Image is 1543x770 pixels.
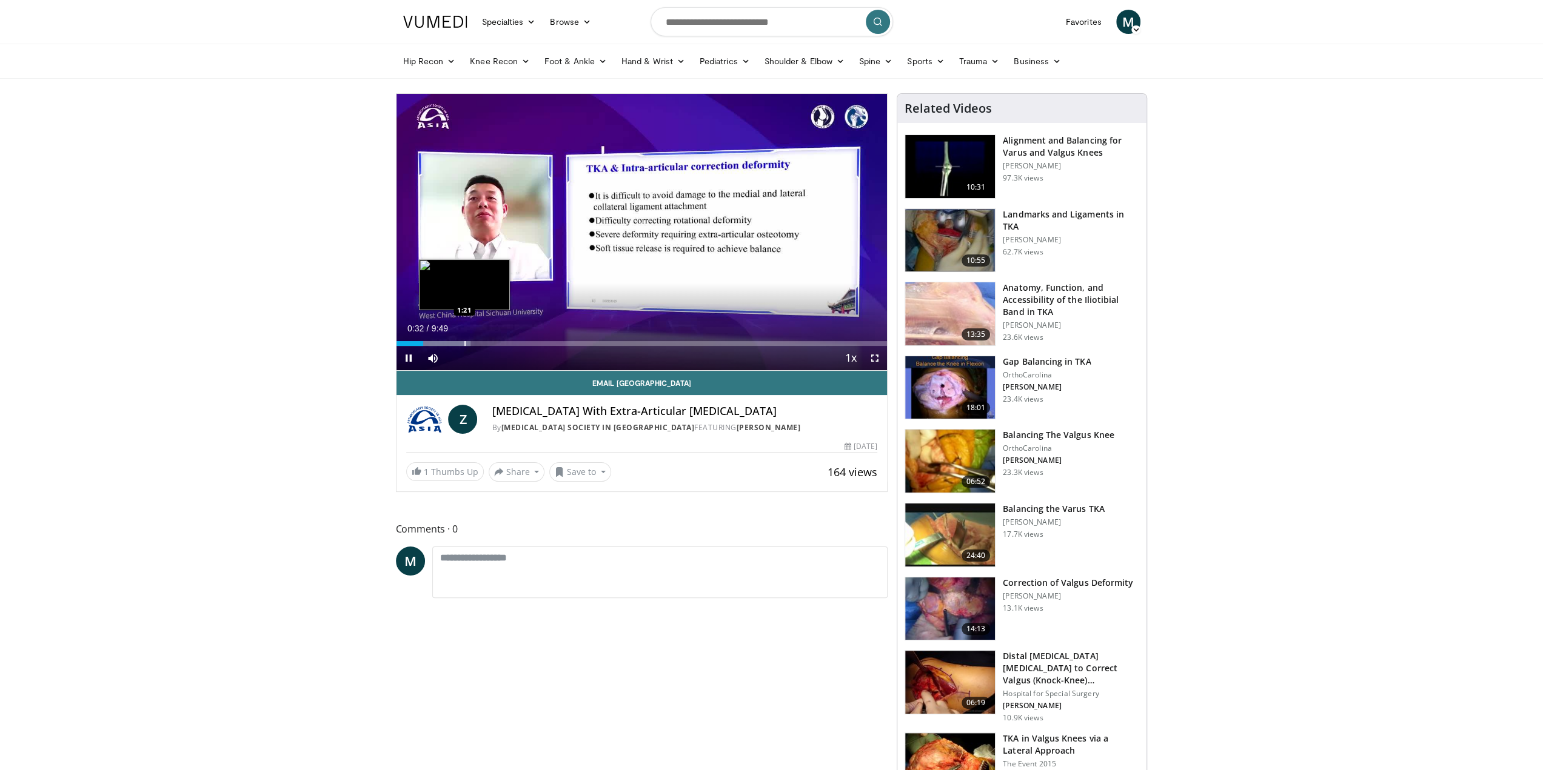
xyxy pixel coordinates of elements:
[905,134,1139,199] a: 10:31 Alignment and Balancing for Varus and Valgus Knees [PERSON_NAME] 97.3K views
[905,577,995,640] img: 130039_0001_1.png.150x105_q85_crop-smart_upscale.jpg
[424,466,429,477] span: 1
[1006,49,1068,73] a: Business
[962,623,991,635] span: 14:13
[1003,759,1139,769] p: The Event 2015
[863,346,887,370] button: Fullscreen
[489,462,545,482] button: Share
[962,549,991,562] span: 24:40
[463,49,537,73] a: Knee Recon
[905,650,1139,723] a: 06:19 Distal [MEDICAL_DATA] [MEDICAL_DATA] to Correct Valgus (Knock-Knee) [MEDICAL_DATA] Hospital...
[905,101,992,116] h4: Related Videos
[406,405,444,434] img: Arthroplasty Society in Asia
[905,135,995,198] img: 38523_0000_3.png.150x105_q85_crop-smart_upscale.jpg
[1003,173,1043,183] p: 97.3K views
[905,208,1139,273] a: 10:55 Landmarks and Ligaments in TKA [PERSON_NAME] 62.7K views
[905,429,1139,493] a: 06:52 Balancing The Valgus Knee OrthoCarolina [PERSON_NAME] 23.3K views
[905,430,995,493] img: 275545_0002_1.png.150x105_q85_crop-smart_upscale.jpg
[905,356,995,419] img: 243629_0004_1.png.150x105_q85_crop-smart_upscale.jpg
[406,462,484,481] a: 1 Thumbs Up
[828,465,877,479] span: 164 views
[407,324,424,333] span: 0:32
[1003,356,1091,368] h3: Gap Balancing in TKA
[1003,468,1043,477] p: 23.3K views
[905,577,1139,641] a: 14:13 Correction of Valgus Deformity [PERSON_NAME] 13.1K views
[905,503,1139,567] a: 24:40 Balancing the Varus TKA [PERSON_NAME] 17.7K views
[396,521,888,537] span: Comments 0
[1003,456,1114,465] p: [PERSON_NAME]
[1003,208,1139,233] h3: Landmarks and Ligaments in TKA
[1003,247,1043,257] p: 62.7K views
[845,441,877,452] div: [DATE]
[537,49,614,73] a: Foot & Ankle
[736,422,800,433] a: [PERSON_NAME]
[852,49,900,73] a: Spine
[962,476,991,488] span: 06:52
[1003,394,1043,404] p: 23.4K views
[962,402,991,414] span: 18:01
[905,282,1139,346] a: 13:35 Anatomy, Function, and Accessibility of the Iliotibial Band in TKA [PERSON_NAME] 23.6K views
[492,422,877,433] div: By FEATURING
[1003,443,1114,453] p: OrthoCarolina
[1003,429,1114,441] h3: Balancing The Valgus Knee
[1003,161,1139,171] p: [PERSON_NAME]
[962,697,991,709] span: 06:19
[501,422,694,433] a: [MEDICAL_DATA] Society in [GEOGRAPHIC_DATA]
[838,346,863,370] button: Playback Rate
[549,462,611,482] button: Save to
[905,209,995,272] img: 88434a0e-b753-4bdd-ac08-0695542386d5.150x105_q85_crop-smart_upscale.jpg
[905,282,995,345] img: 38616_0000_3.png.150x105_q85_crop-smart_upscale.jpg
[1003,732,1139,757] h3: TKA in Valgus Knees via a Lateral Approach
[1059,10,1109,34] a: Favorites
[900,49,952,73] a: Sports
[1003,382,1091,392] p: [PERSON_NAME]
[651,7,893,36] input: Search topics, interventions
[1003,591,1133,601] p: [PERSON_NAME]
[397,346,421,370] button: Pause
[543,10,598,34] a: Browse
[905,503,995,566] img: den_1.png.150x105_q85_crop-smart_upscale.jpg
[403,16,467,28] img: VuMedi Logo
[396,49,463,73] a: Hip Recon
[421,346,445,370] button: Mute
[614,49,692,73] a: Hand & Wrist
[757,49,852,73] a: Shoulder & Elbow
[397,94,888,371] video-js: Video Player
[1003,320,1139,330] p: [PERSON_NAME]
[396,546,425,576] a: M
[905,356,1139,420] a: 18:01 Gap Balancing in TKA OrthoCarolina [PERSON_NAME] 23.4K views
[962,181,991,193] span: 10:31
[952,49,1007,73] a: Trauma
[1003,282,1139,318] h3: Anatomy, Function, and Accessibility of the Iliotibial Band in TKA
[1003,529,1043,539] p: 17.7K views
[1003,689,1139,699] p: Hospital for Special Surgery
[905,651,995,714] img: 792110d2-4bfb-488c-b125-1d445b1bd757.150x105_q85_crop-smart_upscale.jpg
[475,10,543,34] a: Specialties
[1003,517,1104,527] p: [PERSON_NAME]
[962,254,991,267] span: 10:55
[692,49,757,73] a: Pediatrics
[1003,503,1104,515] h3: Balancing the Varus TKA
[1003,370,1091,380] p: OrthoCarolina
[1003,134,1139,159] h3: Alignment and Balancing for Varus and Valgus Knees
[397,341,888,346] div: Progress Bar
[1003,650,1139,686] h3: Distal [MEDICAL_DATA] [MEDICAL_DATA] to Correct Valgus (Knock-Knee) [MEDICAL_DATA]
[1003,603,1043,613] p: 13.1K views
[1116,10,1140,34] a: M
[1003,701,1139,711] p: [PERSON_NAME]
[1003,577,1133,589] h3: Correction of Valgus Deformity
[432,324,448,333] span: 9:49
[1003,235,1139,245] p: [PERSON_NAME]
[1003,333,1043,342] p: 23.6K views
[419,259,510,310] img: image.jpeg
[492,405,877,418] h4: [MEDICAL_DATA] With Extra-Articular [MEDICAL_DATA]
[427,324,429,333] span: /
[448,405,477,434] a: Z
[962,328,991,340] span: 13:35
[397,371,888,395] a: Email [GEOGRAPHIC_DATA]
[1003,713,1043,723] p: 10.9K views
